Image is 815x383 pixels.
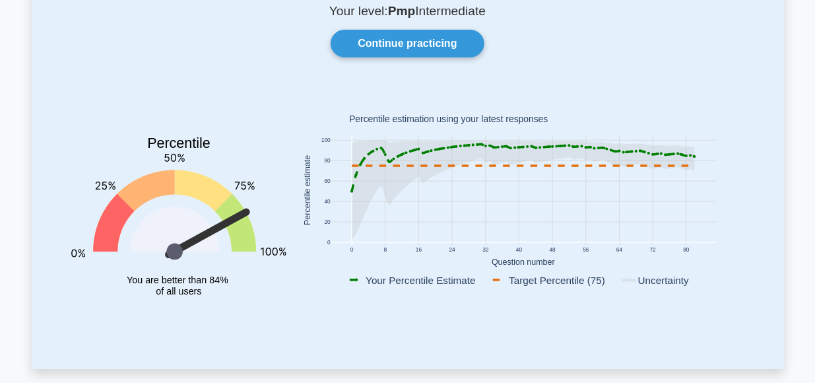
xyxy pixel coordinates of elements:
text: 60 [324,178,331,185]
text: 0 [327,240,331,246]
text: Percentile estimate [303,155,312,225]
p: Your level: Intermediate [63,3,752,19]
text: Percentile estimation using your latest responses [349,114,548,125]
text: 24 [449,246,455,253]
text: 72 [649,246,656,253]
text: Percentile [147,135,211,151]
b: Pmp [388,4,416,18]
text: Question number [492,258,555,267]
tspan: of all users [156,287,201,297]
text: 0 [350,246,353,253]
text: 48 [549,246,556,253]
a: Continue practicing [331,30,484,57]
text: 100 [321,137,330,144]
text: 64 [616,246,623,253]
text: 40 [324,199,331,205]
text: 32 [482,246,489,253]
text: 40 [516,246,523,253]
tspan: You are better than 84% [127,275,228,285]
text: 20 [324,219,331,226]
text: 8 [383,246,387,253]
text: 56 [583,246,589,253]
text: 80 [683,246,690,253]
text: 80 [324,158,331,164]
text: 16 [416,246,422,253]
